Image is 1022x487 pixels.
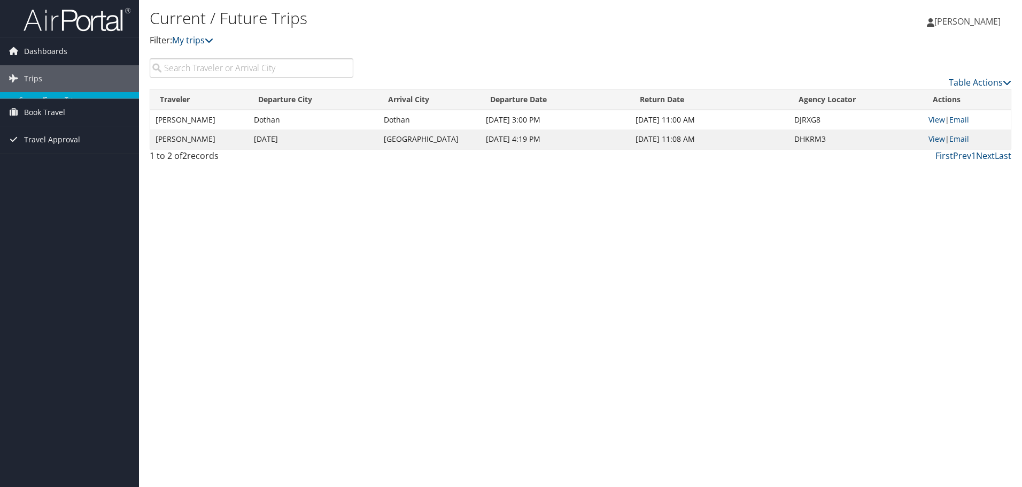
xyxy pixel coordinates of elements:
span: [PERSON_NAME] [934,16,1001,27]
span: Travel Approval [24,126,80,153]
a: Email [949,134,969,144]
img: airportal-logo.png [24,7,130,32]
span: Dashboards [24,38,67,65]
td: [PERSON_NAME] [150,130,249,149]
td: [DATE] [249,130,378,149]
span: Book Travel [24,99,65,126]
th: Agency Locator: activate to sort column ascending [789,89,923,110]
a: Last [995,150,1011,162]
a: View [928,115,945,125]
th: Departure City: activate to sort column ascending [249,89,378,110]
a: [PERSON_NAME] [927,5,1011,37]
a: First [935,150,953,162]
td: [DATE] 3:00 PM [481,110,630,130]
td: [DATE] 4:19 PM [481,130,630,149]
td: | [923,130,1011,149]
a: Prev [953,150,971,162]
td: [PERSON_NAME] [150,110,249,130]
a: View [928,134,945,144]
td: DJRXG8 [789,110,923,130]
td: Dothan [378,110,481,130]
span: Trips [24,65,42,92]
a: 1 [971,150,976,162]
td: [DATE] 11:08 AM [630,130,789,149]
a: Table Actions [949,77,1011,88]
td: DHKRM3 [789,130,923,149]
td: [GEOGRAPHIC_DATA] [378,130,481,149]
th: Traveler: activate to sort column ascending [150,89,249,110]
td: Dothan [249,110,378,130]
th: Arrival City: activate to sort column ascending [378,89,481,110]
td: | [923,110,1011,130]
a: Next [976,150,995,162]
h1: Current / Future Trips [150,7,724,29]
span: 2 [182,150,187,162]
th: Actions [923,89,1011,110]
a: Email [949,115,969,125]
th: Departure Date: activate to sort column descending [481,89,630,110]
p: Filter: [150,34,724,48]
th: Return Date: activate to sort column ascending [630,89,789,110]
input: Search Traveler or Arrival City [150,58,353,78]
td: [DATE] 11:00 AM [630,110,789,130]
a: My trips [172,34,213,46]
div: 1 to 2 of records [150,149,353,168]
